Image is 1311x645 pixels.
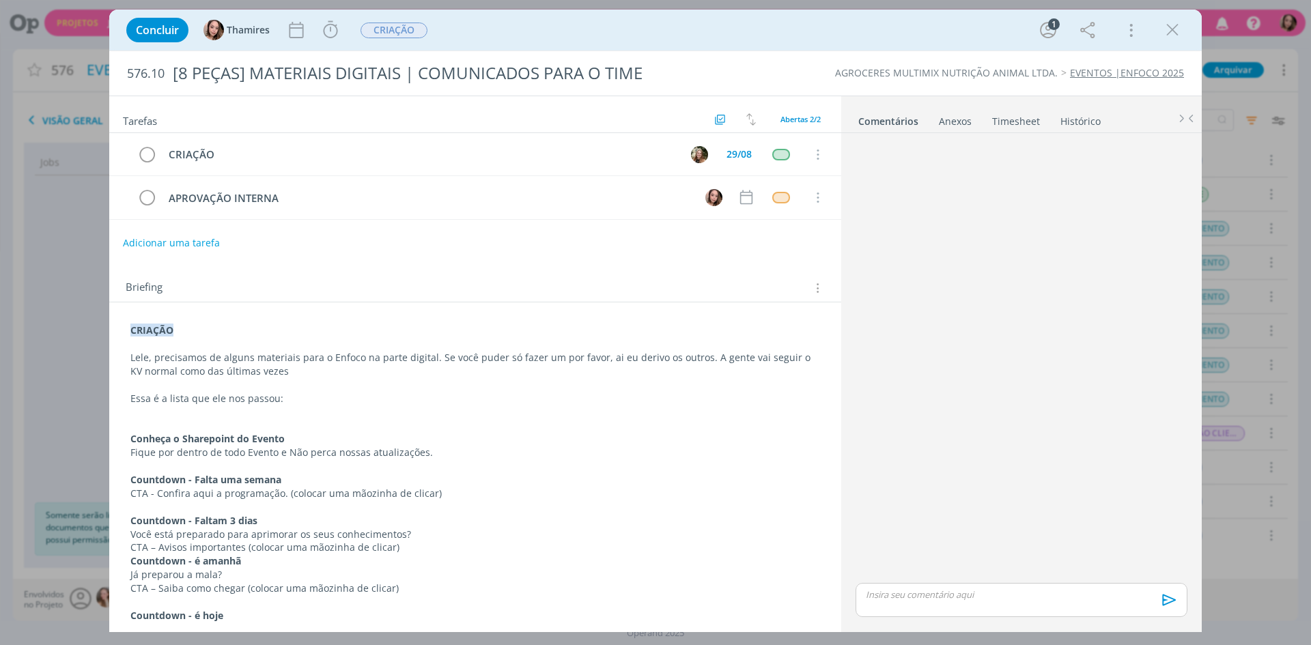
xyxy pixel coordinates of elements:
button: Adicionar uma tarefa [122,231,221,255]
p: Já preparou a mala? [130,568,820,582]
div: 1 [1048,18,1060,30]
div: Anexos [939,115,972,128]
span: Briefing [126,279,163,297]
span: 576.10 [127,66,165,81]
button: Concluir [126,18,188,42]
img: T [203,20,224,40]
span: Abertas 2/2 [780,114,821,124]
div: 29/08 [727,149,752,159]
div: dialog [109,10,1202,632]
strong: Conheça o Sharepoint do Evento [130,432,285,445]
img: T [705,189,722,206]
div: APROVAÇÃO INTERNA [163,190,692,207]
strong: CRIAÇÃO [130,324,173,336]
p: Essa é a lista que ele nos passou: [130,392,820,405]
span: Concluir [136,25,179,35]
span: CRIAÇÃO [361,23,427,38]
p: Você está preparado para aprimorar os seus conhecimentos? [130,528,820,541]
strong: Countdown - Faltam 3 dias [130,514,257,527]
a: Histórico [1060,109,1101,128]
a: Comentários [858,109,919,128]
div: CRIAÇÃO [163,146,678,163]
button: T [703,187,724,207]
p: CTA – Saiba como chegar (colocar uma mãozinha de clicar) [130,582,820,595]
p: Fique por dentro de todo Evento e Não perca nossas atualizações. [130,446,820,459]
button: 1 [1037,19,1059,41]
strong: Countdown - Falta uma semana [130,473,281,486]
div: [8 PEÇAS] MATERIAIS DIGITAIS | COMUNICADOS PARA O TIME [167,57,738,90]
img: arrow-down-up.svg [746,113,756,126]
a: AGROCERES MULTIMIX NUTRIÇÃO ANIMAL LTDA. [835,66,1058,79]
span: Thamires [227,25,270,35]
strong: Countdown - é amanhã [130,554,241,567]
strong: Countdown - é hoje [130,609,223,622]
img: L [691,146,708,163]
button: CRIAÇÃO [360,22,428,39]
span: Tarefas [123,111,157,128]
a: EVENTOS |ENFOCO 2025 [1070,66,1184,79]
p: CTA - Confira aqui a programação. (colocar uma mãozinha de clicar) [130,487,820,500]
button: TThamires [203,20,270,40]
button: L [689,144,709,164]
p: CTA – Avisos importantes (colocar uma mãozinha de clicar) [130,541,820,554]
a: Timesheet [991,109,1041,128]
p: Lele, precisamos de alguns materiais para o Enfoco na parte digital. Se você puder só fazer um po... [130,351,820,378]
